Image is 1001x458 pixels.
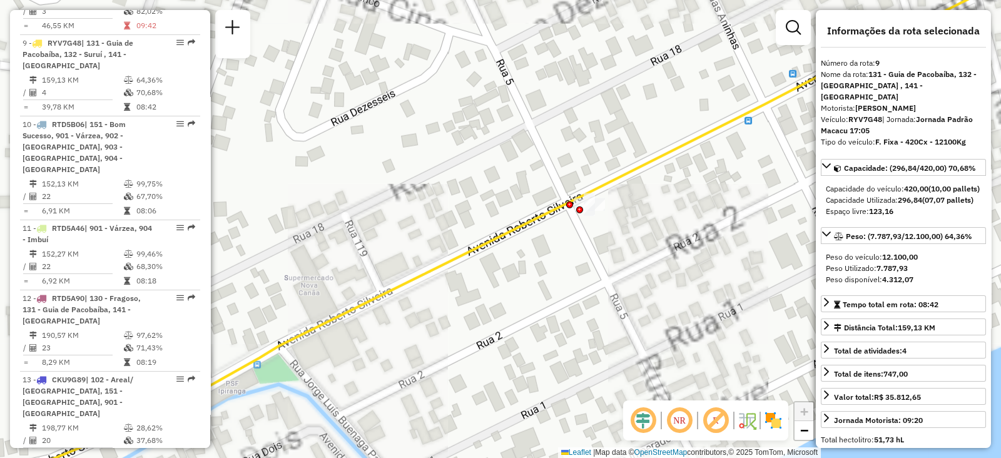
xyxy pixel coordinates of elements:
[821,342,986,359] a: Total de atividades:4
[136,74,195,86] td: 64,36%
[821,434,986,445] div: Total hectolitro:
[882,275,913,284] strong: 4.312,07
[136,356,195,369] td: 08:19
[701,405,731,435] span: Exibir rótulo
[821,103,986,114] div: Motorista:
[41,329,123,342] td: 190,57 KM
[136,434,195,447] td: 37,68%
[48,38,81,48] span: RYV7G48
[821,25,986,37] h4: Informações da rota selecionada
[922,195,973,205] strong: (07,07 pallets)
[883,369,908,379] strong: 747,00
[23,375,133,418] span: 13 -
[848,114,882,124] strong: RYV7G48
[124,22,130,29] i: Tempo total em rota
[821,69,977,101] strong: 131 - Guia de Pacobaíba, 132 - [GEOGRAPHIC_DATA] , 141 - [GEOGRAPHIC_DATA]
[29,193,37,200] i: Total de Atividades
[29,180,37,188] i: Distância Total
[869,206,893,216] strong: 123,16
[41,422,123,434] td: 198,77 KM
[29,250,37,258] i: Distância Total
[821,411,986,428] a: Jornada Motorista: 09:20
[29,89,37,96] i: Total de Atividades
[124,180,133,188] i: % de utilização do peso
[23,342,29,354] td: /
[821,69,986,103] div: Nome da rota:
[29,332,37,339] i: Distância Total
[124,344,133,352] i: % de utilização da cubagem
[826,195,981,206] div: Capacidade Utilizada:
[795,421,813,440] a: Zoom out
[821,159,986,176] a: Capacidade: (296,84/420,00) 70,68%
[826,252,918,262] span: Peso do veículo:
[781,15,806,40] a: Exibir filtros
[136,260,195,273] td: 68,30%
[898,195,922,205] strong: 296,84
[136,5,195,18] td: 82,02%
[136,86,195,99] td: 70,68%
[176,39,184,46] em: Opções
[855,103,916,113] strong: [PERSON_NAME]
[136,101,195,113] td: 08:42
[561,448,591,457] a: Leaflet
[664,405,694,435] span: Ocultar NR
[23,223,152,244] span: | 901 - Várzea, 904 - Imbuí
[882,252,918,262] strong: 12.100,00
[23,120,126,174] span: | 151 - Bom Sucesso, 901 - Várzea, 902 - [GEOGRAPHIC_DATA], 903 - [GEOGRAPHIC_DATA], 904 - [GEOGR...
[23,223,152,244] span: 11 -
[23,293,141,325] span: 12 -
[41,101,123,113] td: 39,78 KM
[176,375,184,383] em: Opções
[188,224,195,232] em: Rota exportada
[23,356,29,369] td: =
[136,190,195,203] td: 67,70%
[826,263,981,274] div: Peso Utilizado:
[136,342,195,354] td: 71,43%
[188,294,195,302] em: Rota exportada
[23,120,126,174] span: 10 -
[23,101,29,113] td: =
[41,434,123,447] td: 20
[23,38,133,70] span: | 131 - Guia de Pacobaíba, 132 - Suruí , 141 - [GEOGRAPHIC_DATA]
[834,392,921,403] div: Valor total:
[826,274,981,285] div: Peso disponível:
[846,232,972,241] span: Peso: (7.787,93/12.100,00) 64,36%
[41,356,123,369] td: 8,29 KM
[800,422,808,438] span: −
[220,15,245,43] a: Nova sessão e pesquisa
[634,448,688,457] a: OpenStreetMap
[41,19,123,32] td: 46,55 KM
[136,422,195,434] td: 28,62%
[821,388,986,405] a: Valor total:R$ 35.812,65
[41,275,123,287] td: 6,92 KM
[136,248,195,260] td: 99,46%
[737,410,757,430] img: Fluxo de ruas
[826,183,981,195] div: Capacidade do veículo:
[136,178,195,190] td: 99,75%
[821,295,986,312] a: Tempo total em rota: 08:42
[29,76,37,84] i: Distância Total
[29,344,37,352] i: Total de Atividades
[41,190,123,203] td: 22
[41,178,123,190] td: 152,13 KM
[800,404,808,419] span: +
[821,114,973,135] span: | Jornada:
[821,247,986,290] div: Peso: (7.787,93/12.100,00) 64,36%
[41,205,123,217] td: 6,91 KM
[821,365,986,382] a: Total de itens:747,00
[834,322,935,333] div: Distância Total:
[176,294,184,302] em: Opções
[188,39,195,46] em: Rota exportada
[52,293,84,303] span: RTD5A90
[23,190,29,203] td: /
[136,205,195,217] td: 08:06
[904,184,928,193] strong: 420,00
[843,300,938,309] span: Tempo total em rota: 08:42
[29,437,37,444] i: Total de Atividades
[176,120,184,128] em: Opções
[23,260,29,273] td: /
[124,263,133,270] i: % de utilização da cubagem
[23,375,133,418] span: | 102 - Areal/ [GEOGRAPHIC_DATA], 151 - [GEOGRAPHIC_DATA], 901 - [GEOGRAPHIC_DATA]
[834,346,907,355] span: Total de atividades:
[23,205,29,217] td: =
